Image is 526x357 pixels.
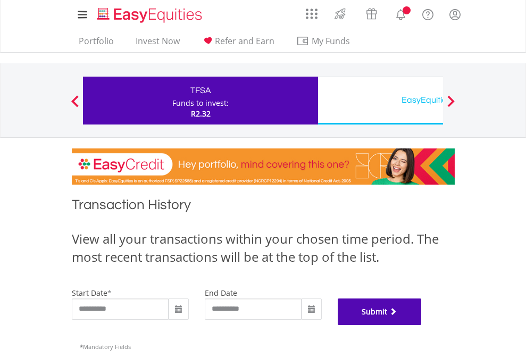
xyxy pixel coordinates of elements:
[80,343,131,351] span: Mandatory Fields
[197,36,279,52] a: Refer and Earn
[414,3,441,24] a: FAQ's and Support
[95,6,206,24] img: EasyEquities_Logo.png
[306,8,318,20] img: grid-menu-icon.svg
[356,3,387,22] a: Vouchers
[331,5,349,22] img: thrive-v2.svg
[72,195,455,219] h1: Transaction History
[93,3,206,24] a: Home page
[72,148,455,185] img: EasyCredit Promotion Banner
[387,3,414,24] a: Notifications
[191,109,211,119] span: R2.32
[131,36,184,52] a: Invest Now
[441,3,469,26] a: My Profile
[172,98,229,109] div: Funds to invest:
[72,288,107,298] label: start date
[296,34,366,48] span: My Funds
[64,101,86,111] button: Previous
[72,230,455,267] div: View all your transactions within your chosen time period. The most recent transactions will be a...
[215,35,274,47] span: Refer and Earn
[89,83,312,98] div: TFSA
[338,298,422,325] button: Submit
[74,36,118,52] a: Portfolio
[299,3,324,20] a: AppsGrid
[440,101,462,111] button: Next
[205,288,237,298] label: end date
[363,5,380,22] img: vouchers-v2.svg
